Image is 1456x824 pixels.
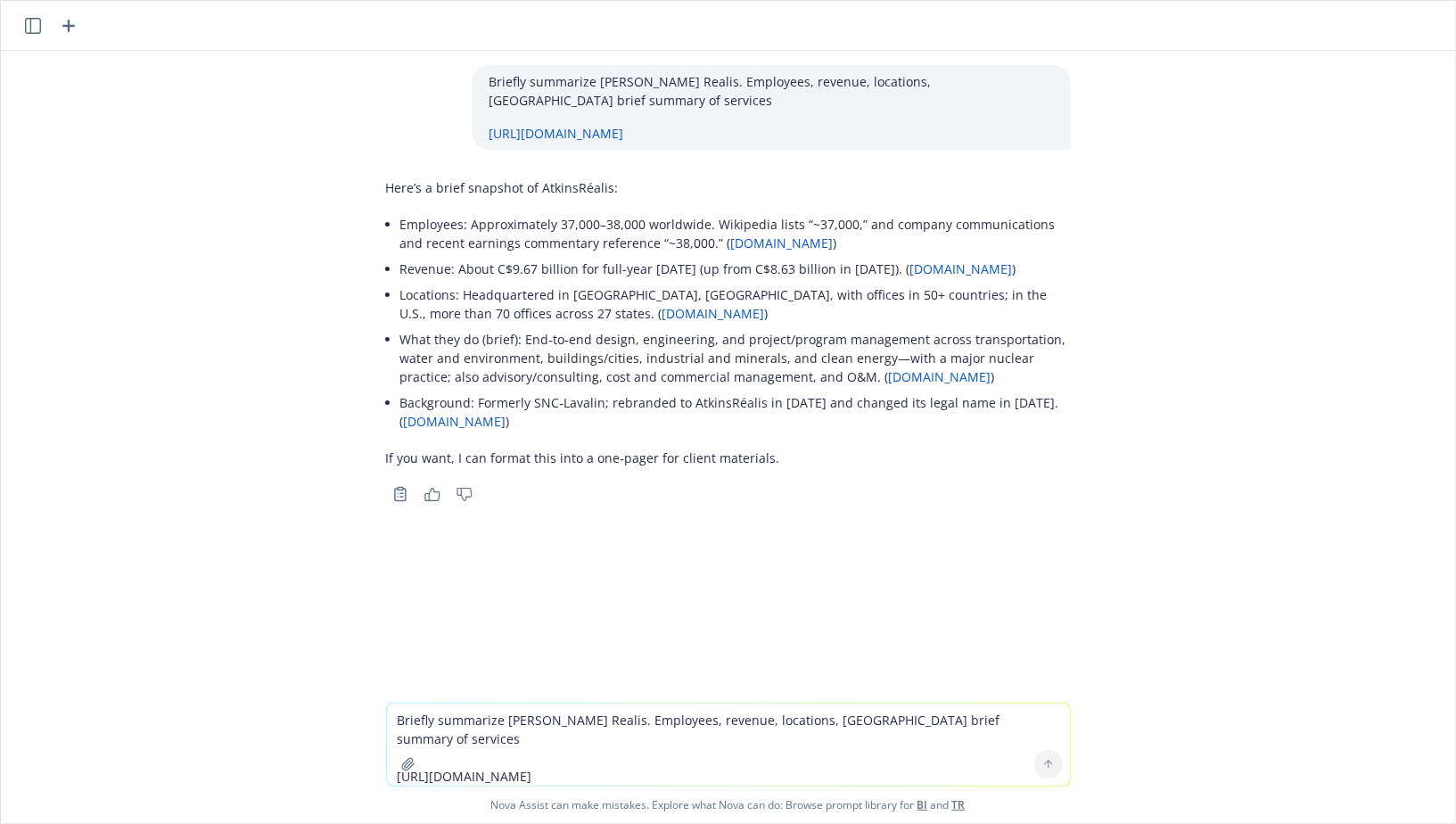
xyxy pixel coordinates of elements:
p: Employees: Approximately 37,000–38,000 worldwide. Wikipedia lists “~37,000,” and company communic... [400,215,1071,252]
a: TR [952,797,966,812]
p: Here’s a brief snapshot of AtkinsRéalis: [386,178,1071,197]
a: [DOMAIN_NAME] [731,235,834,251]
a: [DOMAIN_NAME] [889,368,991,385]
a: [DOMAIN_NAME] [662,305,765,322]
p: What they do (brief): End‑to‑end design, engineering, and project/program management across trans... [400,330,1071,386]
a: [URL][DOMAIN_NAME] [489,125,624,142]
p: Revenue: About C$9.67 billion for full-year [DATE] (up from C$8.63 billion in [DATE]). ( ) [400,260,1071,278]
button: Thumbs down [450,482,479,507]
p: Briefly summarize [PERSON_NAME] Realis. Employees, revenue, locations, [GEOGRAPHIC_DATA] brief su... [489,72,1053,110]
span: Nova Assist can make mistakes. Explore what Nova can do: Browse prompt library for and [8,787,1448,823]
p: If you want, I can format this into a one‑pager for client materials. [386,449,1071,467]
p: Locations: Headquartered in [GEOGRAPHIC_DATA], [GEOGRAPHIC_DATA], with offices in 50+ countries; ... [400,285,1071,323]
a: [DOMAIN_NAME] [910,260,1013,277]
p: Background: Formerly SNC‑Lavalin; rebranded to AtkinsRéalis in [DATE] and changed its legal name ... [400,393,1071,431]
a: BI [917,797,928,812]
a: [DOMAIN_NAME] [404,413,506,430]
svg: Copy to clipboard [392,486,408,502]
